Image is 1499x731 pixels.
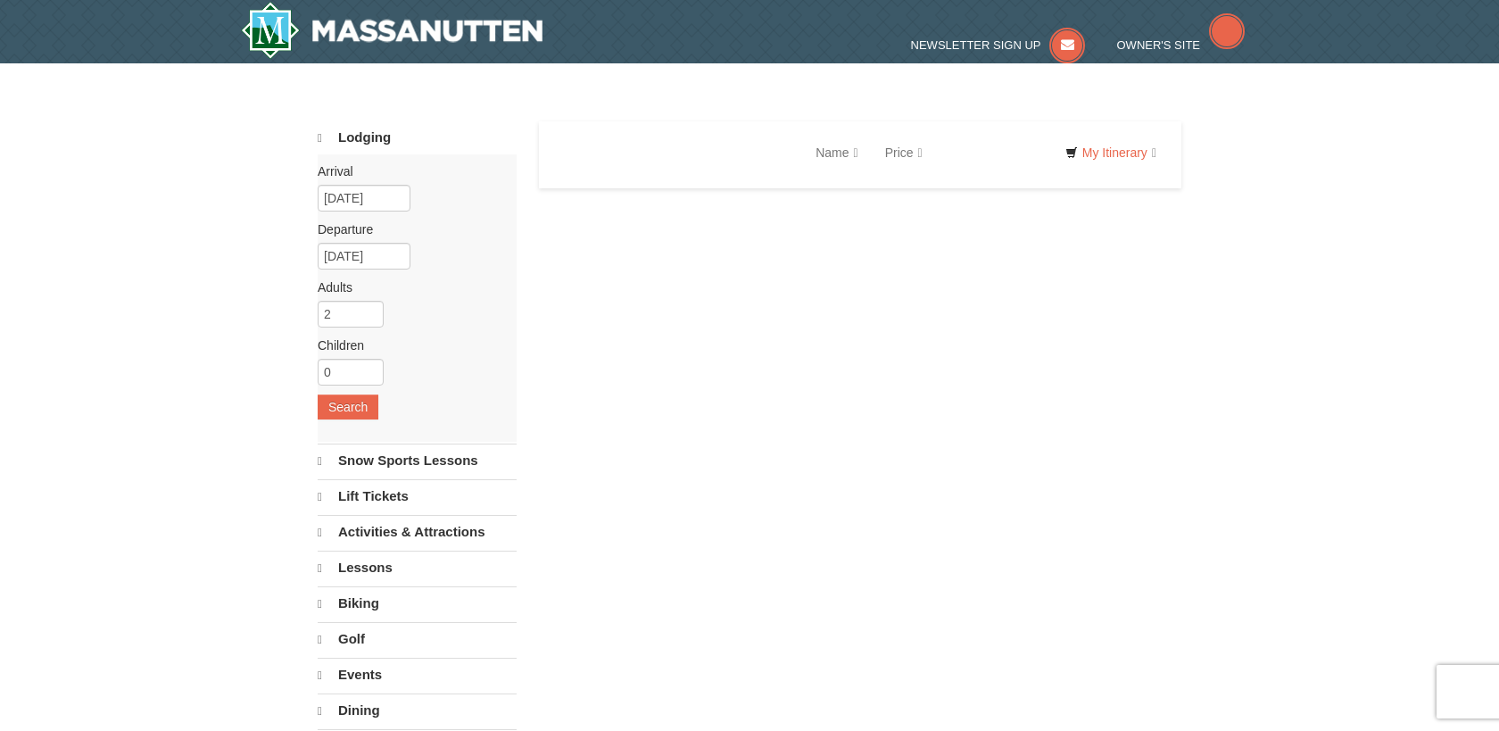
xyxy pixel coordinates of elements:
a: Golf [318,622,517,656]
a: My Itinerary [1054,139,1168,166]
a: Price [872,135,936,170]
a: Activities & Attractions [318,515,517,549]
a: Snow Sports Lessons [318,444,517,478]
span: Owner's Site [1117,38,1201,52]
label: Departure [318,220,503,238]
span: Newsletter Sign Up [911,38,1041,52]
a: Dining [318,694,517,727]
a: Lift Tickets [318,479,517,513]
label: Arrival [318,162,503,180]
a: Lessons [318,551,517,585]
label: Adults [318,278,503,296]
button: Search [318,395,378,419]
a: Name [802,135,871,170]
a: Lodging [318,121,517,154]
a: Biking [318,586,517,620]
a: Events [318,658,517,692]
a: Owner's Site [1117,38,1246,52]
label: Children [318,336,503,354]
img: Massanutten Resort Logo [241,2,542,59]
a: Massanutten Resort [241,2,542,59]
a: Newsletter Sign Up [911,38,1086,52]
